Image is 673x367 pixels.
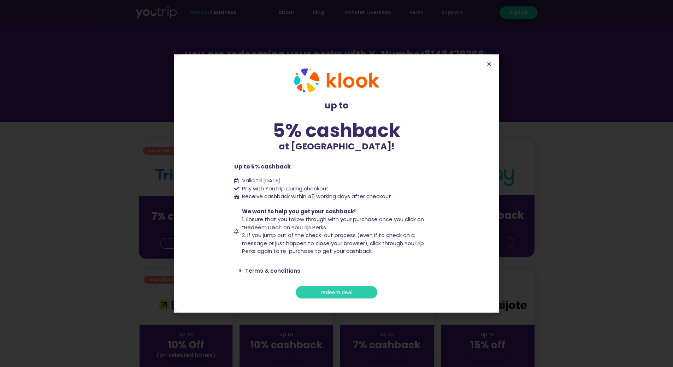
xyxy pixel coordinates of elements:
div: Terms & conditions [234,262,439,279]
p: up to [234,99,439,112]
span: Receive cashback within 45 working days after checkout [240,193,391,201]
a: Terms & conditions [245,267,300,274]
span: Valid till [DATE] [240,177,280,185]
span: redeem deal [320,290,353,295]
a: redeem deal [296,286,377,298]
p: at [GEOGRAPHIC_DATA]! [234,140,439,153]
span: 1. Ensure that you follow through with your purchase once you click on “Redeem Deal” on YouTrip P... [242,215,424,231]
div: 5% cashback [234,121,439,140]
span: 2. If you jump out of the check-out process (even if to check on a message or just happen to clos... [242,231,424,255]
span: We want to help you get your cashback! [242,208,356,215]
span: Pay with YouTrip during checkout [240,185,329,193]
a: Close [486,61,492,67]
p: Up to 5% cashback [234,162,439,171]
